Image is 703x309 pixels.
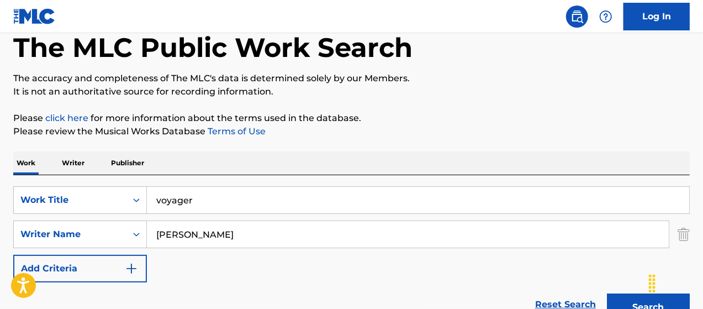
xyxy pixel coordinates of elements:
[13,151,39,175] p: Work
[20,193,120,207] div: Work Title
[125,262,138,275] img: 9d2ae6d4665cec9f34b9.svg
[648,256,703,309] iframe: Chat Widget
[599,10,612,23] img: help
[595,6,617,28] div: Help
[45,113,88,123] a: click here
[623,3,690,30] a: Log In
[13,112,690,125] p: Please for more information about the terms used in the database.
[570,10,584,23] img: search
[678,221,690,248] img: Delete Criterion
[13,8,56,24] img: MLC Logo
[13,31,413,64] h1: The MLC Public Work Search
[13,72,690,85] p: The accuracy and completeness of The MLC's data is determined solely by our Members.
[643,267,661,300] div: Drag
[20,228,120,241] div: Writer Name
[13,255,147,282] button: Add Criteria
[566,6,588,28] a: Public Search
[13,85,690,98] p: It is not an authoritative source for recording information.
[108,151,147,175] p: Publisher
[13,125,690,138] p: Please review the Musical Works Database
[59,151,88,175] p: Writer
[205,126,266,137] a: Terms of Use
